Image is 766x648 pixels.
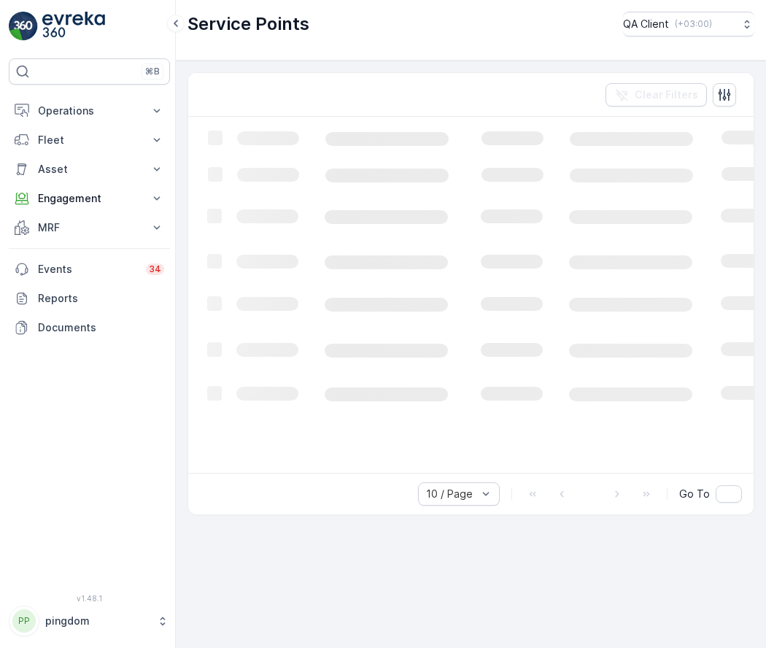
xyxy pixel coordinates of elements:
div: PP [12,609,36,633]
button: Operations [9,96,170,126]
p: ⌘B [145,66,160,77]
p: Service Points [187,12,309,36]
button: MRF [9,213,170,242]
p: Operations [38,104,141,118]
p: Engagement [38,191,141,206]
button: Asset [9,155,170,184]
p: MRF [38,220,141,235]
button: QA Client(+03:00) [623,12,754,36]
span: Go To [679,487,710,501]
button: PPpingdom [9,606,170,636]
a: Events34 [9,255,170,284]
p: Reports [38,291,164,306]
a: Documents [9,313,170,342]
p: QA Client [623,17,669,31]
p: Fleet [38,133,141,147]
img: logo_light-DOdMpM7g.png [42,12,105,41]
p: Documents [38,320,164,335]
p: Asset [38,162,141,177]
button: Clear Filters [606,83,707,107]
p: 34 [149,263,161,275]
p: ( +03:00 ) [675,18,712,30]
button: Engagement [9,184,170,213]
p: Clear Filters [635,88,698,102]
p: Events [38,262,137,277]
button: Fleet [9,126,170,155]
img: logo [9,12,38,41]
a: Reports [9,284,170,313]
p: pingdom [45,614,150,628]
span: v 1.48.1 [9,594,170,603]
